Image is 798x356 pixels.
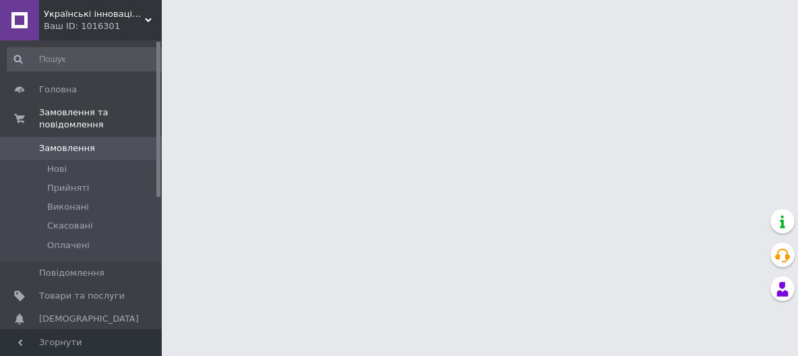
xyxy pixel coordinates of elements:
div: Ваш ID: 1016301 [44,20,162,32]
span: Головна [39,84,77,96]
span: [DEMOGRAPHIC_DATA] [39,313,139,325]
input: Пошук [7,47,164,71]
span: Нові [47,163,67,175]
span: Скасовані [47,220,93,232]
span: Замовлення та повідомлення [39,107,162,131]
span: Українські інноваційні технології [44,8,145,20]
span: Оплачені [47,239,90,251]
span: Виконані [47,201,89,213]
span: Товари та послуги [39,290,125,302]
span: Прийняті [47,182,89,194]
span: Замовлення [39,142,95,154]
span: Повідомлення [39,267,104,279]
